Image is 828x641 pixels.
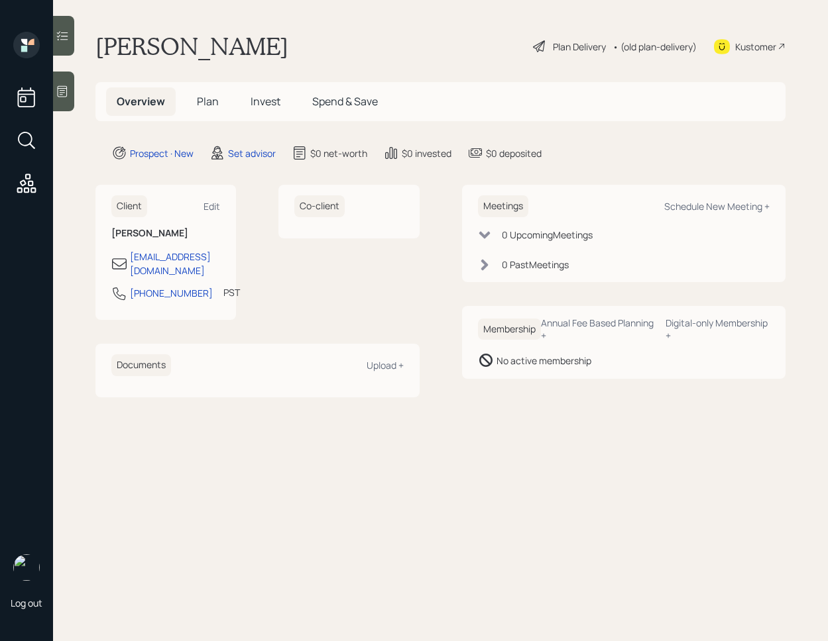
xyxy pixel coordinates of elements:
span: Invest [251,94,280,109]
div: [PHONE_NUMBER] [130,286,213,300]
div: $0 invested [402,146,451,160]
h6: Documents [111,354,171,376]
h6: Membership [478,319,541,340]
span: Overview [117,94,165,109]
div: Digital-only Membership + [666,317,770,342]
span: Spend & Save [312,94,378,109]
div: 0 Upcoming Meeting s [502,228,593,242]
div: Schedule New Meeting + [664,200,770,213]
div: $0 net-worth [310,146,367,160]
div: Set advisor [228,146,276,160]
h6: Client [111,195,147,217]
img: retirable_logo.png [13,554,40,581]
h6: Meetings [478,195,528,217]
div: Upload + [367,359,404,371]
div: Plan Delivery [553,40,606,54]
div: Annual Fee Based Planning + [541,317,655,342]
div: [EMAIL_ADDRESS][DOMAIN_NAME] [130,250,220,277]
div: $0 deposited [486,146,542,160]
h1: [PERSON_NAME] [95,32,288,61]
div: 0 Past Meeting s [502,258,569,271]
span: Plan [197,94,219,109]
div: Edit [204,200,220,213]
div: • (old plan-delivery) [613,40,697,54]
div: Log out [11,597,42,609]
div: Kustomer [735,40,776,54]
h6: Co-client [294,195,345,217]
div: PST [223,285,240,299]
h6: [PERSON_NAME] [111,228,220,239]
div: No active membership [497,354,591,368]
div: Prospect · New [130,146,194,160]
